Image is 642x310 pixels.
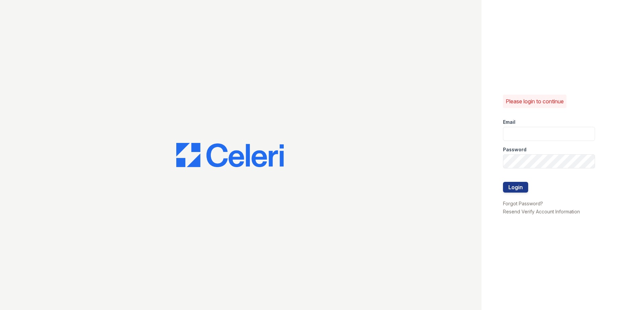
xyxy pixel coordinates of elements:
a: Forgot Password? [503,201,543,206]
label: Password [503,146,526,153]
a: Resend Verify Account Information [503,209,580,214]
img: CE_Logo_Blue-a8612792a0a2168367f1c8372b55b34899dd931a85d93a1a3d3e32e68fde9ad4.png [176,143,284,167]
button: Login [503,182,528,193]
label: Email [503,119,515,125]
p: Please login to continue [506,97,564,105]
